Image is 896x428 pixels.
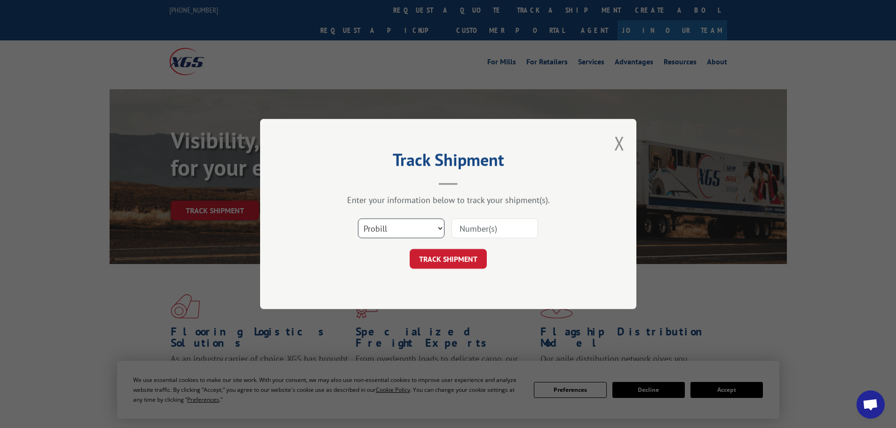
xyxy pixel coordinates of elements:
[307,153,589,171] h2: Track Shipment
[410,249,487,269] button: TRACK SHIPMENT
[614,131,625,156] button: Close modal
[307,195,589,205] div: Enter your information below to track your shipment(s).
[856,390,885,419] div: Open chat
[452,218,538,238] input: Number(s)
